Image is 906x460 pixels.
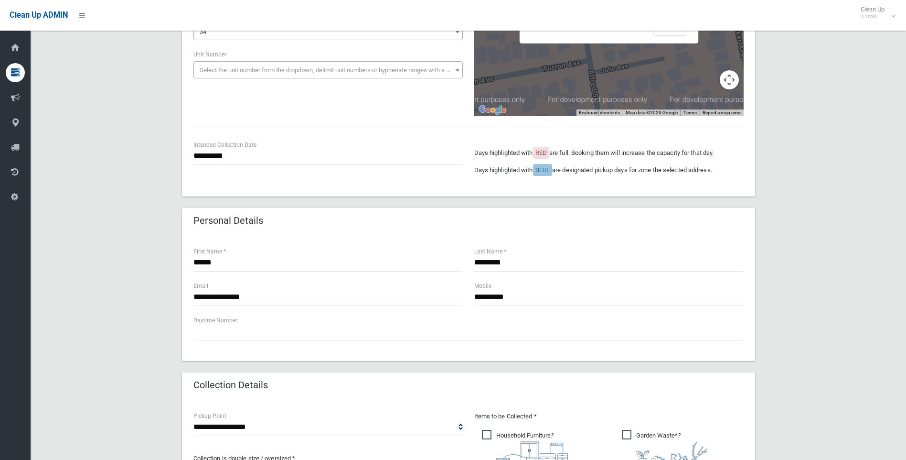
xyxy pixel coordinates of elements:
[579,110,620,116] button: Keyboard shortcuts
[535,149,547,156] span: RED
[182,376,279,394] header: Collection Details
[200,28,206,35] span: 34
[535,166,550,174] span: BLUE
[861,13,885,20] small: Admin
[683,110,697,115] a: Terms (opens in new tab)
[703,110,741,115] a: Report a map error
[193,23,463,40] span: 34
[474,147,744,159] p: Days highlighted with are full. Booking them will increase the capacity for that day.
[720,70,739,89] button: Map camera controls
[477,104,508,116] a: Open this area in Google Maps (opens a new window)
[196,25,460,39] span: 34
[182,211,275,230] header: Personal Details
[474,411,744,422] p: Items to be Collected *
[200,66,467,74] span: Select the unit number from the dropdown, delimit unit numbers or hyphenate ranges with a comma
[10,11,68,20] span: Clean Up ADMIN
[474,164,744,176] p: Days highlighted with are designated pickup days for zone the selected address.
[626,110,678,115] span: Map data ©2025 Google
[856,6,894,20] span: Clean Up
[477,104,508,116] img: Google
